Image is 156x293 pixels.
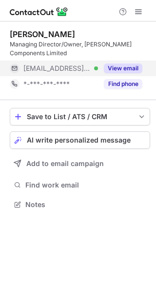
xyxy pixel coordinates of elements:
button: Add to email campaign [10,155,150,172]
button: Reveal Button [104,63,142,73]
div: Save to List / ATS / CRM [27,113,133,121]
div: Managing Director/Owner, [PERSON_NAME] Components Limited [10,40,150,58]
img: ContactOut v5.3.10 [10,6,68,18]
span: [EMAIL_ADDRESS][PERSON_NAME][DOMAIN_NAME] [23,64,91,73]
button: AI write personalized message [10,131,150,149]
span: Add to email campaign [26,160,104,167]
div: [PERSON_NAME] [10,29,75,39]
span: Notes [25,200,146,209]
button: Reveal Button [104,79,142,89]
button: save-profile-one-click [10,108,150,126]
span: AI write personalized message [27,136,131,144]
button: Find work email [10,178,150,192]
button: Notes [10,198,150,211]
span: Find work email [25,181,146,189]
